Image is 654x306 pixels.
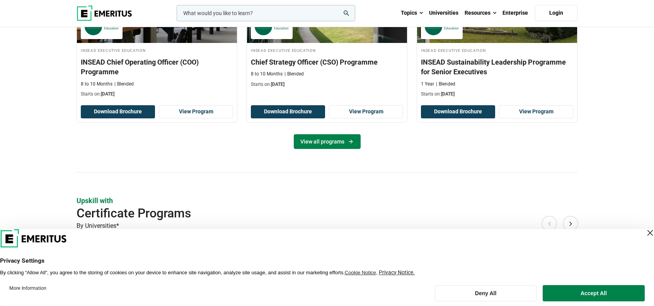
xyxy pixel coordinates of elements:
button: Download Brochure [421,105,495,118]
p: Starts on: [81,91,233,97]
p: 1 Year [421,81,434,87]
a: View Program [329,105,403,118]
a: View Program [499,105,573,118]
span: [DATE] [441,91,455,97]
button: Next [563,215,578,231]
h4: INSEAD Executive Education [81,47,233,53]
p: Upskill with [77,196,577,205]
p: By Universities* [77,221,577,231]
input: woocommerce-product-search-field-0 [177,5,355,21]
h3: Chief Strategy Officer (CSO) Programme [251,57,403,67]
h2: Certificate Programs [77,205,527,221]
span: [DATE] [271,82,284,87]
p: Blended [284,71,304,77]
p: 8 to 10 Months [251,71,283,77]
h3: INSEAD Chief Operating Officer (COO) Programme [81,57,233,77]
p: Blended [436,81,455,87]
p: Starts on: [251,81,403,88]
button: Download Brochure [81,105,155,118]
button: Download Brochure [251,105,325,118]
p: Blended [114,81,134,87]
a: Login [535,5,577,21]
h4: INSEAD Executive Education [251,47,403,53]
h4: INSEAD Executive Education [421,47,573,53]
span: [DATE] [101,91,114,97]
button: Previous [542,215,557,231]
a: View Program [159,105,233,118]
a: View all programs [294,134,361,149]
p: Starts on: [421,91,573,97]
h3: INSEAD Sustainability Leadership Programme for Senior Executives [421,57,573,77]
p: 8 to 10 Months [81,81,112,87]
